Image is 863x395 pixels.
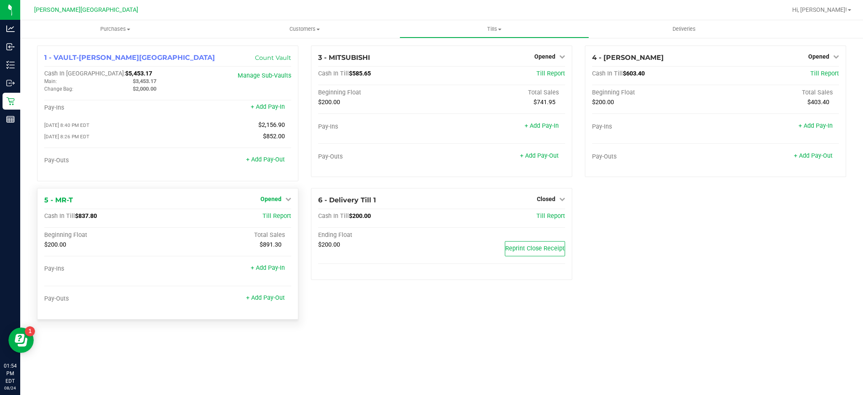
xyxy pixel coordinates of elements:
[25,326,35,336] iframe: Resource center unread badge
[536,212,565,220] a: Till Report
[44,70,125,77] span: Cash In [GEOGRAPHIC_DATA]:
[44,54,215,62] span: 1 - VAULT-[PERSON_NAME][GEOGRAPHIC_DATA]
[75,212,97,220] span: $837.80
[400,25,589,33] span: Tills
[661,25,707,33] span: Deliveries
[6,79,15,87] inline-svg: Outbound
[260,196,281,202] span: Opened
[349,70,371,77] span: $585.65
[4,362,16,385] p: 01:54 PM EDT
[589,20,779,38] a: Deliveries
[238,72,291,79] a: Manage Sub-Vaults
[810,70,839,77] a: Till Report
[592,99,614,106] span: $200.00
[251,103,285,110] a: + Add Pay-In
[592,123,716,131] div: Pay-Ins
[6,115,15,124] inline-svg: Reports
[246,156,285,163] a: + Add Pay-Out
[318,99,340,106] span: $200.00
[623,70,645,77] span: $603.40
[6,61,15,69] inline-svg: Inventory
[4,385,16,391] p: 08/24
[534,53,555,60] span: Opened
[318,54,370,62] span: 3 - MITSUBISHI
[44,122,89,128] span: [DATE] 8:40 PM EDT
[210,25,399,33] span: Customers
[44,196,73,204] span: 5 - MR-T
[34,6,138,13] span: [PERSON_NAME][GEOGRAPHIC_DATA]
[318,153,442,161] div: Pay-Outs
[520,152,559,159] a: + Add Pay-Out
[318,70,349,77] span: Cash In Till
[505,241,565,256] button: Reprint Close Receipt
[505,245,565,252] span: Reprint Close Receipt
[794,152,833,159] a: + Add Pay-Out
[442,89,565,97] div: Total Sales
[716,89,839,97] div: Total Sales
[44,78,57,84] span: Main:
[592,70,623,77] span: Cash In Till
[168,231,291,239] div: Total Sales
[533,99,555,106] span: $741.95
[133,86,156,92] span: $2,000.00
[210,20,399,38] a: Customers
[318,231,442,239] div: Ending Float
[318,89,442,97] div: Beginning Float
[44,212,75,220] span: Cash In Till
[537,196,555,202] span: Closed
[792,6,847,13] span: Hi, [PERSON_NAME]!
[44,295,168,303] div: Pay-Outs
[44,86,73,92] span: Change Bag:
[318,123,442,131] div: Pay-Ins
[44,231,168,239] div: Beginning Float
[592,54,664,62] span: 4 - [PERSON_NAME]
[44,134,89,140] span: [DATE] 8:26 PM EDT
[263,133,285,140] span: $852.00
[349,212,371,220] span: $200.00
[44,241,66,248] span: $200.00
[133,78,156,84] span: $3,453.17
[8,328,34,353] iframe: Resource center
[255,54,291,62] a: Count Vault
[318,196,376,204] span: 6 - Delivery Till 1
[807,99,829,106] span: $403.40
[125,70,152,77] span: $5,453.17
[318,241,340,248] span: $200.00
[246,294,285,301] a: + Add Pay-Out
[536,70,565,77] a: Till Report
[808,53,829,60] span: Opened
[6,97,15,105] inline-svg: Retail
[44,104,168,112] div: Pay-Ins
[6,43,15,51] inline-svg: Inbound
[20,20,210,38] a: Purchases
[6,24,15,33] inline-svg: Analytics
[251,264,285,271] a: + Add Pay-In
[592,89,716,97] div: Beginning Float
[592,153,716,161] div: Pay-Outs
[20,25,210,33] span: Purchases
[525,122,559,129] a: + Add Pay-In
[399,20,589,38] a: Tills
[263,212,291,220] a: Till Report
[258,121,285,129] span: $2,156.90
[318,212,349,220] span: Cash In Till
[799,122,833,129] a: + Add Pay-In
[260,241,281,248] span: $891.30
[44,157,168,164] div: Pay-Outs
[44,265,168,273] div: Pay-Ins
